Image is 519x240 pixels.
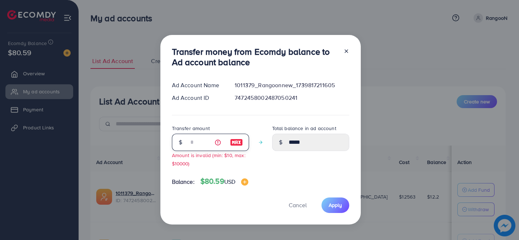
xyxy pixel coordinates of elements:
[229,94,355,102] div: 7472458002487050241
[229,81,355,89] div: 1011379_Rangoonnew_1739817211605
[329,201,342,209] span: Apply
[172,178,195,186] span: Balance:
[166,94,229,102] div: Ad Account ID
[224,178,235,186] span: USD
[200,177,248,186] h4: $80.59
[172,46,338,67] h3: Transfer money from Ecomdy balance to Ad account balance
[321,197,349,213] button: Apply
[172,152,245,167] small: Amount is invalid (min: $10, max: $10000)
[272,125,336,132] label: Total balance in ad account
[241,178,248,186] img: image
[280,197,316,213] button: Cancel
[166,81,229,89] div: Ad Account Name
[172,125,210,132] label: Transfer amount
[230,138,243,147] img: image
[289,201,307,209] span: Cancel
